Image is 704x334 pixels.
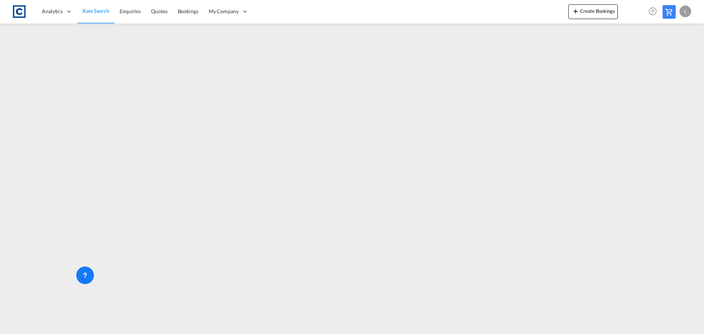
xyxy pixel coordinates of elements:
span: Analytics [42,8,63,15]
div: Help [646,5,663,18]
span: Enquiries [120,8,141,14]
img: 1fdb9190129311efbfaf67cbb4249bed.jpeg [11,3,27,20]
span: Quotes [151,8,167,14]
span: My Company [209,8,239,15]
span: Help [646,5,659,18]
div: L [679,5,691,17]
button: icon-plus 400-fgCreate Bookings [568,4,618,19]
span: Rate Search [82,8,109,14]
span: Bookings [178,8,198,14]
md-icon: icon-plus 400-fg [571,7,580,15]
